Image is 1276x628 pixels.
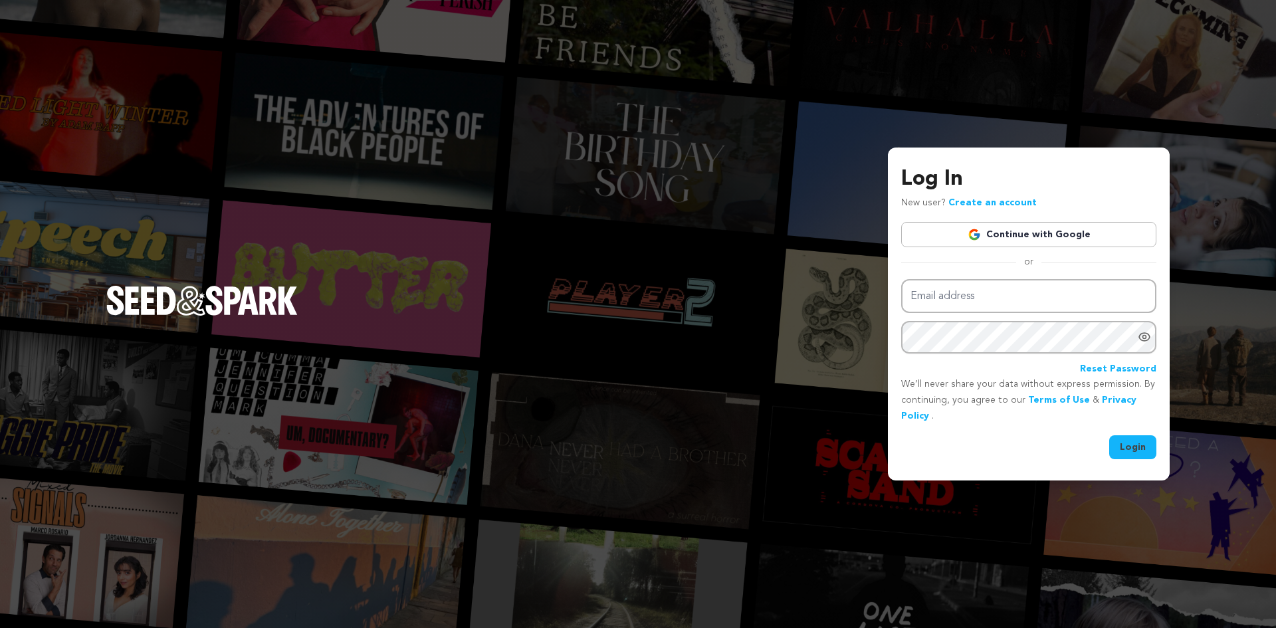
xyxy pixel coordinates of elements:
img: Seed&Spark Logo [106,286,298,315]
h3: Log In [901,163,1156,195]
a: Reset Password [1080,362,1156,377]
a: Privacy Policy [901,395,1136,421]
a: Continue with Google [901,222,1156,247]
img: Google logo [968,228,981,241]
span: or [1016,255,1041,268]
p: We’ll never share your data without express permission. By continuing, you agree to our & . [901,377,1156,424]
input: Email address [901,279,1156,313]
a: Show password as plain text. Warning: this will display your password on the screen. [1138,330,1151,344]
a: Seed&Spark Homepage [106,286,298,342]
a: Create an account [948,198,1037,207]
a: Terms of Use [1028,395,1090,405]
button: Login [1109,435,1156,459]
p: New user? [901,195,1037,211]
